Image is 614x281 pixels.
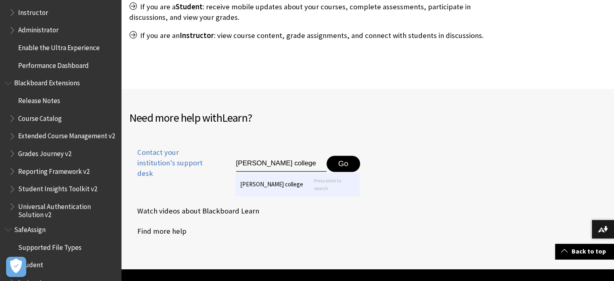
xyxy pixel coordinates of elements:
span: Contact your institution's support desk [129,147,218,179]
span: Course Catalog [18,112,62,123]
span: Administrator [18,23,59,34]
span: Release Notes [18,94,60,105]
ul: autocomplete school names [235,173,360,196]
span: Student Insights Toolkit v2 [18,182,97,193]
input: Type institution name to get support [236,156,327,172]
span: Student [18,258,43,269]
button: Go [327,156,360,172]
nav: Book outline for Blackboard Extensions [5,76,116,219]
span: Supported File Types [18,241,82,251]
span: Student [176,2,203,11]
span: Enable the Ultra Experience [18,41,100,52]
p: If you are a : receive mobile updates about your courses, complete assessments, participate in di... [129,2,486,23]
span: Instructor [18,6,48,17]
p: If you are an : view course content, grade assignments, and connect with students in discussions. [129,30,486,41]
a: Back to top [555,244,614,259]
a: Find more help [129,225,187,237]
button: Open Preferences [6,257,26,277]
span: Universal Authentication Solution v2 [18,200,115,219]
span: Performance Dashboard [18,59,89,70]
a: Watch videos about Blackboard Learn [129,205,259,217]
li: [PERSON_NAME] college [235,173,360,196]
span: Extended Course Management v2 [18,129,115,140]
span: SafeAssign [14,223,46,234]
span: Grades Journey v2 [18,147,71,158]
span: Learn [222,110,247,125]
a: Contact your institution's support desk [129,147,218,189]
span: Reporting Framework v2 [18,165,90,175]
span: Blackboard Extensions [14,76,80,87]
span: Press enter to search [306,177,355,192]
h2: Need more help with ? [129,109,368,126]
span: Instructor [180,31,214,40]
